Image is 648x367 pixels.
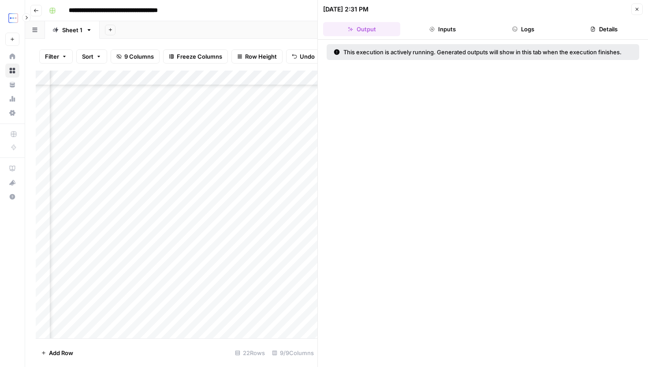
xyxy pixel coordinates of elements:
[5,106,19,120] a: Settings
[334,48,627,56] div: This execution is actively running. Generated outputs will show in this tab when the execution fi...
[45,52,59,61] span: Filter
[124,52,154,61] span: 9 Columns
[5,49,19,64] a: Home
[62,26,82,34] div: Sheet 1
[82,52,93,61] span: Sort
[5,190,19,204] button: Help + Support
[163,49,228,64] button: Freeze Columns
[177,52,222,61] span: Freeze Columns
[5,176,19,190] button: What's new?
[5,10,21,26] img: TripleDart Logo
[5,92,19,106] a: Usage
[231,49,283,64] button: Row Height
[245,52,277,61] span: Row Height
[36,346,78,360] button: Add Row
[323,5,369,14] div: [DATE] 2:31 PM
[268,346,317,360] div: 9/9 Columns
[300,52,315,61] span: Undo
[485,22,562,36] button: Logs
[5,161,19,176] a: AirOps Academy
[566,22,643,36] button: Details
[286,49,320,64] button: Undo
[45,21,100,39] a: Sheet 1
[5,7,19,29] button: Workspace: TripleDart
[49,348,73,357] span: Add Row
[231,346,268,360] div: 22 Rows
[6,176,19,189] div: What's new?
[39,49,73,64] button: Filter
[5,78,19,92] a: Your Data
[76,49,107,64] button: Sort
[404,22,481,36] button: Inputs
[111,49,160,64] button: 9 Columns
[323,22,400,36] button: Output
[5,64,19,78] a: Browse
